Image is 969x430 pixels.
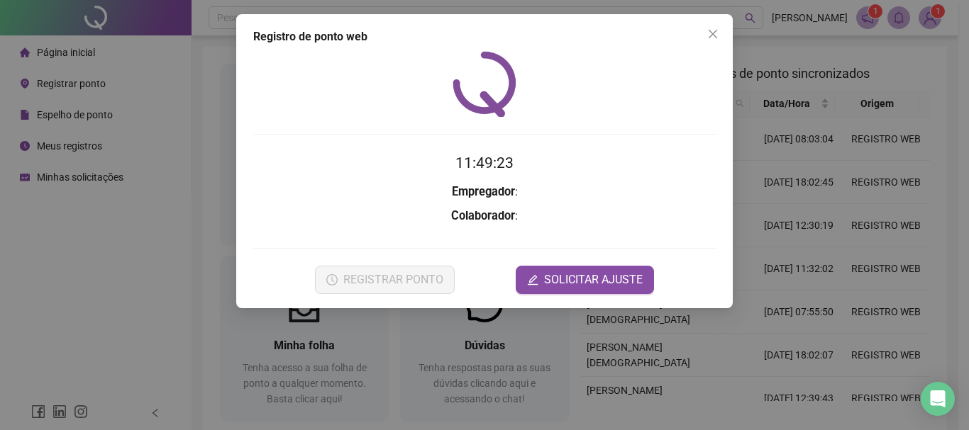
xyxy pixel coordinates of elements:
[253,207,716,225] h3: :
[452,185,515,198] strong: Empregador
[455,154,514,171] time: 11:49:23
[315,266,455,294] button: REGISTRAR PONTO
[702,23,724,45] button: Close
[253,28,716,45] div: Registro de ponto web
[921,382,955,416] div: Open Intercom Messenger
[451,209,515,222] strong: Colaborador
[516,266,654,294] button: editSOLICITAR AJUSTE
[707,28,719,40] span: close
[253,183,716,201] h3: :
[527,274,538,285] span: edit
[453,51,516,117] img: QRPoint
[544,271,643,288] span: SOLICITAR AJUSTE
